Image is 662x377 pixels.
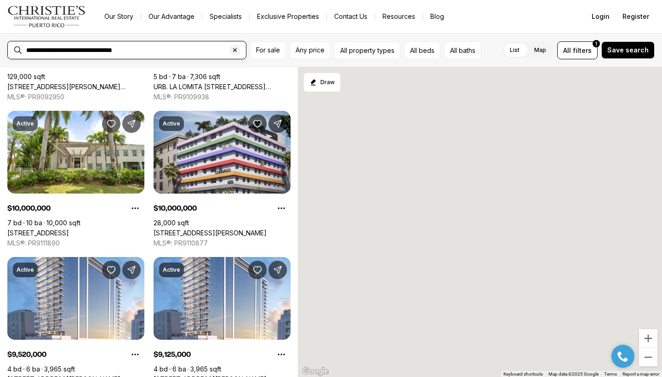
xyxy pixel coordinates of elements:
[7,83,144,91] a: 602 BARBOSA AVE, SAN JUAN PR, 00926
[126,345,144,364] button: Property options
[163,266,180,274] p: Active
[122,114,141,133] button: Share Property
[607,46,649,54] span: Save search
[250,10,326,23] a: Exclusive Properties
[527,42,554,58] label: Map
[423,10,451,23] a: Blog
[563,46,571,55] span: All
[17,120,34,127] p: Active
[375,10,422,23] a: Resources
[296,46,325,54] span: Any price
[268,114,287,133] button: Share Property
[444,41,481,59] button: All baths
[7,6,86,28] img: logo
[154,229,267,237] a: 609 CONDADO AVENUE, SAN JUAN PR, 00907
[248,261,267,279] button: Save Property: 1149 ASHFORD AVENUE VANDERBILT RESIDENCES #902
[595,40,597,47] span: 1
[229,41,246,59] button: Clear search input
[97,10,141,23] a: Our Story
[248,114,267,133] button: Save Property: 609 CONDADO AVENUE
[617,7,655,26] button: Register
[622,13,649,20] span: Register
[557,41,598,59] button: Allfilters1
[502,42,527,58] label: List
[256,46,280,54] span: For sale
[154,83,291,91] a: URB. LA LOMITA CALLE VISTA LINDA, GUAYNABO PR, 00969
[604,371,617,377] a: Terms (opens in new tab)
[102,261,120,279] button: Save Property: 1149 ASHFORD AVENUE VANDERBILT RESIDENCES #1602
[272,345,291,364] button: Property options
[268,261,287,279] button: Share Property
[250,41,286,59] button: For sale
[17,266,34,274] p: Active
[290,41,331,59] button: Any price
[7,229,69,237] a: 9 CASTANA ST, GUAYNABO PR, 00968
[639,329,657,348] button: Zoom in
[163,120,180,127] p: Active
[202,10,249,23] a: Specialists
[639,348,657,366] button: Zoom out
[601,41,655,59] button: Save search
[586,7,615,26] button: Login
[141,10,202,23] a: Our Advantage
[102,114,120,133] button: Save Property: 9 CASTANA ST
[126,199,144,217] button: Property options
[122,261,141,279] button: Share Property
[592,13,610,20] span: Login
[573,46,592,55] span: filters
[548,371,599,377] span: Map data ©2025 Google
[622,371,659,377] a: Report a map error
[404,41,440,59] button: All beds
[303,73,341,92] button: Start drawing
[327,10,375,23] button: Contact Us
[334,41,400,59] button: All property types
[272,199,291,217] button: Property options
